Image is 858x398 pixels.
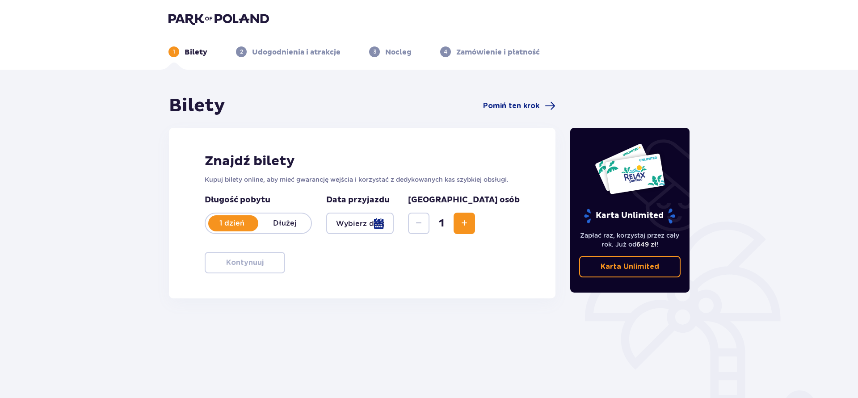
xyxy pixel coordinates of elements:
[205,175,520,184] p: Kupuj bilety online, aby mieć gwarancję wejścia i korzystać z dedykowanych kas szybkiej obsługi.
[206,218,258,228] p: 1 dzień
[601,262,659,272] p: Karta Unlimited
[252,47,341,57] p: Udogodnienia i atrakcje
[205,195,312,205] p: Długość pobytu
[583,208,676,224] p: Karta Unlimited
[483,101,555,111] a: Pomiń ten krok
[169,95,225,117] h1: Bilety
[240,48,243,56] p: 2
[636,241,656,248] span: 649 zł
[431,217,452,230] span: 1
[444,48,447,56] p: 4
[205,252,285,273] button: Kontynuuj
[168,13,269,25] img: Park of Poland logo
[258,218,311,228] p: Dłużej
[185,47,207,57] p: Bilety
[373,48,376,56] p: 3
[226,258,264,268] p: Kontynuuj
[579,256,681,277] a: Karta Unlimited
[454,213,475,234] button: Increase
[326,195,390,205] p: Data przyjazdu
[385,47,412,57] p: Nocleg
[205,153,520,170] h2: Znajdź bilety
[408,195,520,205] p: [GEOGRAPHIC_DATA] osób
[173,48,175,56] p: 1
[483,101,539,111] span: Pomiń ten krok
[456,47,540,57] p: Zamówienie i płatność
[579,231,681,249] p: Zapłać raz, korzystaj przez cały rok. Już od !
[408,213,429,234] button: Decrease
